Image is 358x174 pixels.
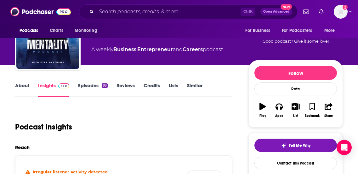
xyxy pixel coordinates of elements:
[324,26,335,35] span: More
[259,114,266,118] div: Play
[20,26,38,35] span: Podcasts
[102,83,108,88] div: 83
[287,99,304,122] button: List
[241,25,278,37] button: open menu
[46,25,67,37] a: Charts
[301,6,311,17] a: Show notifications dropdown
[137,46,173,52] a: Entrepreneur
[50,26,63,35] span: Charts
[289,143,310,148] span: Tell Me Why
[116,82,135,97] a: Reviews
[337,140,352,155] div: Open Intercom Messenger
[343,5,348,10] svg: Add a profile image
[278,25,321,37] button: open menu
[113,46,136,52] a: Business
[96,7,241,17] input: Search podcasts, credits, & more...
[15,82,29,97] a: About
[245,26,270,35] span: For Business
[316,6,326,17] a: Show notifications dropdown
[144,82,160,97] a: Credits
[183,46,203,52] a: Careers
[136,46,137,52] span: ,
[15,122,72,132] h1: Podcast Insights
[260,8,292,15] button: Open AdvancedNew
[275,114,283,118] div: Apps
[254,82,337,95] div: Rate
[254,157,337,169] a: Contact This Podcast
[321,99,337,122] button: Share
[263,10,289,13] span: Open Advanced
[254,139,337,152] button: tell me why sparkleTell Me Why
[334,5,348,19] button: Show profile menu
[78,82,108,97] a: Episodes83
[281,4,292,10] span: New
[293,114,298,118] div: List
[282,26,312,35] span: For Podcasters
[263,39,329,44] span: Good podcast? Give it some love!
[38,82,69,97] a: InsightsPodchaser Pro
[75,26,97,35] span: Monitoring
[304,99,320,122] button: Bookmark
[169,82,178,97] a: Lists
[324,114,333,118] div: Share
[15,144,30,150] h2: Reach
[334,5,348,19] img: User Profile
[10,6,71,18] img: Podchaser - Follow, Share and Rate Podcasts
[187,82,202,97] a: Similar
[254,66,337,80] button: Follow
[70,25,105,37] button: open menu
[320,25,343,37] button: open menu
[254,99,271,122] button: Play
[173,46,183,52] span: and
[79,4,298,19] div: Search podcasts, credits, & more...
[271,99,287,122] button: Apps
[58,83,69,88] img: Podchaser Pro
[15,25,46,37] button: open menu
[334,5,348,19] span: Logged in as HavasFormulab2b
[241,8,255,16] span: Ctrl K
[281,143,286,148] img: tell me why sparkle
[91,46,223,53] div: A weekly podcast
[305,114,320,118] div: Bookmark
